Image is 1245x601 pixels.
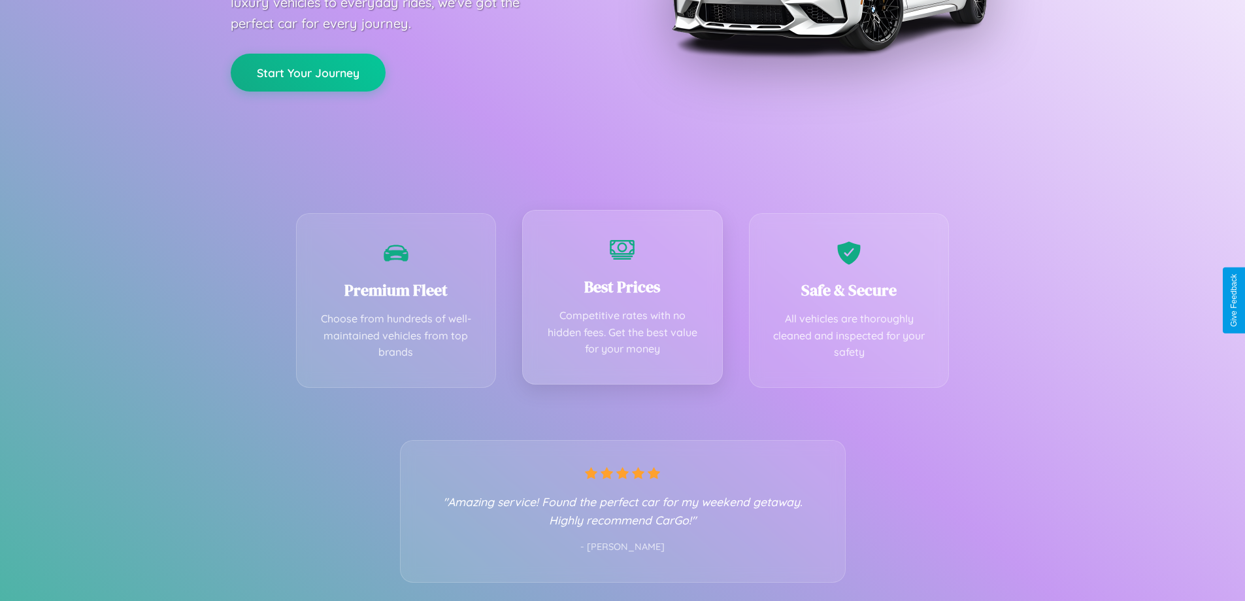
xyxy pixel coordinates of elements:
h3: Safe & Secure [769,279,929,301]
p: Competitive rates with no hidden fees. Get the best value for your money [542,307,703,358]
div: Give Feedback [1229,274,1238,327]
h3: Premium Fleet [316,279,476,301]
p: - [PERSON_NAME] [427,539,819,556]
p: All vehicles are thoroughly cleaned and inspected for your safety [769,311,929,361]
button: Start Your Journey [231,54,386,92]
p: Choose from hundreds of well-maintained vehicles from top brands [316,311,476,361]
h3: Best Prices [542,276,703,298]
p: "Amazing service! Found the perfect car for my weekend getaway. Highly recommend CarGo!" [427,492,819,529]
